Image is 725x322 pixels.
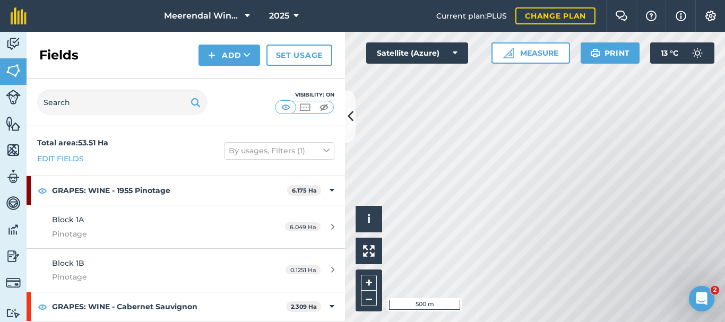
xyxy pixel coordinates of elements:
[6,63,21,79] img: svg+xml;base64,PHN2ZyB4bWxucz0iaHR0cDovL3d3dy53My5vcmcvMjAwMC9zdmciIHdpZHRoPSI1NiIgaGVpZ2h0PSI2MC...
[6,142,21,158] img: svg+xml;base64,PHN2ZyB4bWxucz0iaHR0cDovL3d3dy53My5vcmcvMjAwMC9zdmciIHdpZHRoPSI1NiIgaGVpZ2h0PSI2MC...
[266,45,332,66] a: Set usage
[436,10,507,22] span: Current plan : PLUS
[286,265,321,274] span: 0.1251 Ha
[711,286,719,294] span: 2
[208,49,215,62] img: svg+xml;base64,PHN2ZyB4bWxucz0iaHR0cDovL3d3dy53My5vcmcvMjAwMC9zdmciIHdpZHRoPSIxNCIgaGVpZ2h0PSIyNC...
[52,176,287,205] strong: GRAPES: WINE - 1955 Pinotage
[6,195,21,211] img: svg+xml;base64,PD94bWwgdmVyc2lvbj0iMS4wIiBlbmNvZGluZz0idXRmLTgiPz4KPCEtLSBHZW5lcmF0b3I6IEFkb2JlIE...
[615,11,628,21] img: Two speech bubbles overlapping with the left bubble in the forefront
[650,42,714,64] button: 13 °C
[275,91,334,99] div: Visibility: On
[224,142,334,159] button: By usages, Filters (1)
[39,47,79,64] h2: Fields
[356,206,382,232] button: i
[6,275,21,290] img: svg+xml;base64,PD94bWwgdmVyc2lvbj0iMS4wIiBlbmNvZGluZz0idXRmLTgiPz4KPCEtLSBHZW5lcmF0b3I6IEFkb2JlIE...
[581,42,640,64] button: Print
[38,300,47,313] img: svg+xml;base64,PHN2ZyB4bWxucz0iaHR0cDovL3d3dy53My5vcmcvMjAwMC9zdmciIHdpZHRoPSIxOCIgaGVpZ2h0PSIyNC...
[37,138,108,147] strong: Total area : 53.51 Ha
[52,228,252,240] span: Pinotage
[292,187,317,194] strong: 6.175 Ha
[689,286,714,311] iframe: Intercom live chat
[38,184,47,197] img: svg+xml;base64,PHN2ZyB4bWxucz0iaHR0cDovL3d3dy53My5vcmcvMjAwMC9zdmciIHdpZHRoPSIxOCIgaGVpZ2h0PSIyNC...
[6,36,21,52] img: svg+xml;base64,PD94bWwgdmVyc2lvbj0iMS4wIiBlbmNvZGluZz0idXRmLTgiPz4KPCEtLSBHZW5lcmF0b3I6IEFkb2JlIE...
[27,176,345,205] div: GRAPES: WINE - 1955 Pinotage6.175 Ha
[298,102,312,112] img: svg+xml;base64,PHN2ZyB4bWxucz0iaHR0cDovL3d3dy53My5vcmcvMjAwMC9zdmciIHdpZHRoPSI1MCIgaGVpZ2h0PSI0MC...
[52,271,252,283] span: Pinotage
[661,42,678,64] span: 13 ° C
[6,308,21,318] img: svg+xml;base64,PD94bWwgdmVyc2lvbj0iMS4wIiBlbmNvZGluZz0idXRmLTgiPz4KPCEtLSBHZW5lcmF0b3I6IEFkb2JlIE...
[503,48,514,58] img: Ruler icon
[676,10,686,22] img: svg+xml;base64,PHN2ZyB4bWxucz0iaHR0cDovL3d3dy53My5vcmcvMjAwMC9zdmciIHdpZHRoPSIxNyIgaGVpZ2h0PSIxNy...
[37,90,207,115] input: Search
[52,215,84,224] span: Block 1A
[6,116,21,132] img: svg+xml;base64,PHN2ZyB4bWxucz0iaHR0cDovL3d3dy53My5vcmcvMjAwMC9zdmciIHdpZHRoPSI1NiIgaGVpZ2h0PSI2MC...
[317,102,331,112] img: svg+xml;base64,PHN2ZyB4bWxucz0iaHR0cDovL3d3dy53My5vcmcvMjAwMC9zdmciIHdpZHRoPSI1MCIgaGVpZ2h0PSI0MC...
[645,11,658,21] img: A question mark icon
[363,245,375,257] img: Four arrows, one pointing top left, one top right, one bottom right and the last bottom left
[27,249,345,292] a: Block 1BPinotage0.1251 Ha
[590,47,600,59] img: svg+xml;base64,PHN2ZyB4bWxucz0iaHR0cDovL3d3dy53My5vcmcvMjAwMC9zdmciIHdpZHRoPSIxOSIgaGVpZ2h0PSIyNC...
[198,45,260,66] button: Add
[515,7,595,24] a: Change plan
[367,212,370,225] span: i
[6,222,21,238] img: svg+xml;base64,PD94bWwgdmVyc2lvbj0iMS4wIiBlbmNvZGluZz0idXRmLTgiPz4KPCEtLSBHZW5lcmF0b3I6IEFkb2JlIE...
[491,42,570,64] button: Measure
[27,292,345,321] div: GRAPES: WINE - Cabernet Sauvignon2.309 Ha
[361,275,377,291] button: +
[164,10,240,22] span: Meerendal Wine Estate
[687,42,708,64] img: svg+xml;base64,PD94bWwgdmVyc2lvbj0iMS4wIiBlbmNvZGluZz0idXRmLTgiPz4KPCEtLSBHZW5lcmF0b3I6IEFkb2JlIE...
[704,11,717,21] img: A cog icon
[37,153,84,164] a: Edit fields
[191,96,201,109] img: svg+xml;base64,PHN2ZyB4bWxucz0iaHR0cDovL3d3dy53My5vcmcvMjAwMC9zdmciIHdpZHRoPSIxOSIgaGVpZ2h0PSIyNC...
[285,222,321,231] span: 6.049 Ha
[11,7,27,24] img: fieldmargin Logo
[291,303,317,310] strong: 2.309 Ha
[27,205,345,248] a: Block 1APinotage6.049 Ha
[366,42,468,64] button: Satellite (Azure)
[6,248,21,264] img: svg+xml;base64,PD94bWwgdmVyc2lvbj0iMS4wIiBlbmNvZGluZz0idXRmLTgiPz4KPCEtLSBHZW5lcmF0b3I6IEFkb2JlIE...
[6,90,21,105] img: svg+xml;base64,PD94bWwgdmVyc2lvbj0iMS4wIiBlbmNvZGluZz0idXRmLTgiPz4KPCEtLSBHZW5lcmF0b3I6IEFkb2JlIE...
[269,10,289,22] span: 2025
[361,291,377,306] button: –
[52,292,286,321] strong: GRAPES: WINE - Cabernet Sauvignon
[279,102,292,112] img: svg+xml;base64,PHN2ZyB4bWxucz0iaHR0cDovL3d3dy53My5vcmcvMjAwMC9zdmciIHdpZHRoPSI1MCIgaGVpZ2h0PSI0MC...
[6,169,21,185] img: svg+xml;base64,PD94bWwgdmVyc2lvbj0iMS4wIiBlbmNvZGluZz0idXRmLTgiPz4KPCEtLSBHZW5lcmF0b3I6IEFkb2JlIE...
[52,258,84,268] span: Block 1B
